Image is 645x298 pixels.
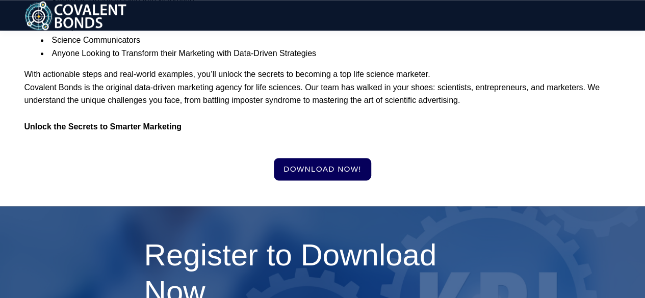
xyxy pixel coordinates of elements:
li: Anyone Looking to Transform their Marketing with Data-Driven Strategies [41,47,621,60]
a: Download Now! [274,158,371,180]
iframe: Chat Widget [493,188,645,298]
li: Science Communicators [41,34,621,47]
img: 6268559224d3c37b5db4967d_Covalent Bonds Logo White-1 [24,1,126,30]
p: With actionable steps and real-world examples, you’ll unlock the secrets to becoming a top life s... [24,68,621,133]
strong: Unlock the Secrets to Smarter Marketing [24,122,182,131]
